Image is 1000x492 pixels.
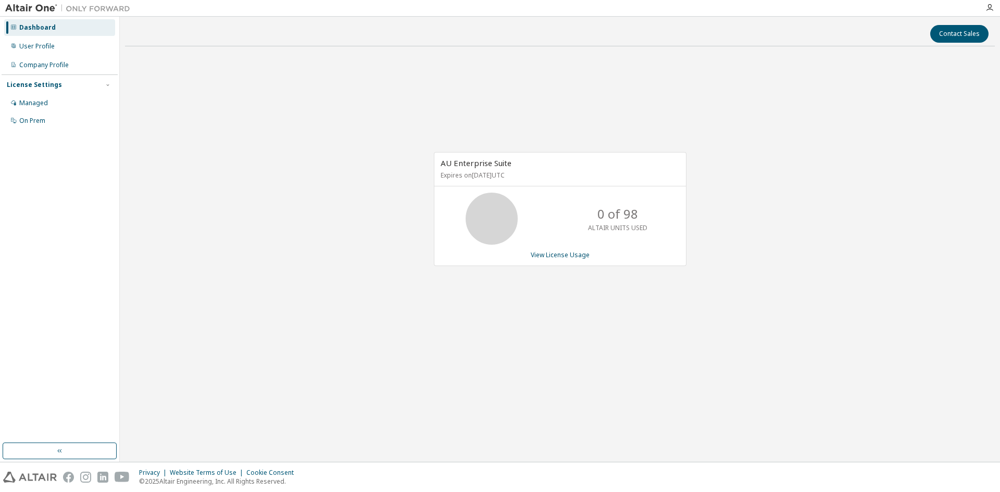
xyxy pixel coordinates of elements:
[588,223,647,232] p: ALTAIR UNITS USED
[19,23,56,32] div: Dashboard
[80,472,91,483] img: instagram.svg
[441,158,511,168] span: AU Enterprise Suite
[19,99,48,107] div: Managed
[441,171,677,180] p: Expires on [DATE] UTC
[3,472,57,483] img: altair_logo.svg
[531,250,590,259] a: View License Usage
[19,42,55,51] div: User Profile
[597,205,638,223] p: 0 of 98
[139,469,170,477] div: Privacy
[139,477,300,486] p: © 2025 Altair Engineering, Inc. All Rights Reserved.
[246,469,300,477] div: Cookie Consent
[115,472,130,483] img: youtube.svg
[97,472,108,483] img: linkedin.svg
[5,3,135,14] img: Altair One
[170,469,246,477] div: Website Terms of Use
[19,117,45,125] div: On Prem
[7,81,62,89] div: License Settings
[930,25,989,43] button: Contact Sales
[19,61,69,69] div: Company Profile
[63,472,74,483] img: facebook.svg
